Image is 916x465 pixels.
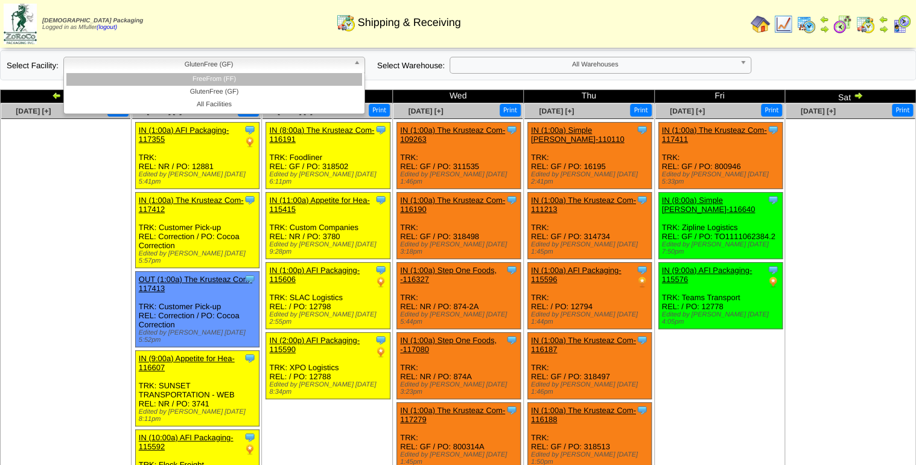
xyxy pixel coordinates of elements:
img: arrowright.gif [879,24,888,34]
img: PO [767,276,779,288]
img: Tooltip [506,404,518,416]
div: TRK: REL: GF / PO: 800946 [658,123,782,189]
div: Edited by [PERSON_NAME] [DATE] 1:46pm [531,381,651,396]
img: PO [375,346,387,358]
div: TRK: Customer Pick-up REL: Correction / PO: Cocoa Correction [135,193,259,268]
div: TRK: SUNSET TRANSPORTATION - WEB REL: NR / PO: 3741 [135,351,259,426]
img: Tooltip [506,334,518,346]
img: arrowleft.gif [52,91,62,100]
span: All Warehouses [455,57,735,72]
img: Tooltip [375,124,387,136]
img: Tooltip [636,334,648,346]
div: TRK: Custom Companies REL: NR / PO: 3780 [266,193,390,259]
a: [DATE] [+] [16,107,51,115]
td: Sun [1,90,132,103]
a: IN (1:00a) The Krusteaz Com-116190 [400,196,505,214]
a: IN (1:00a) The Krusteaz Com-116188 [531,406,636,424]
button: Print [500,104,521,117]
div: Edited by [PERSON_NAME] [DATE] 6:11pm [269,171,389,185]
img: calendarinout.gif [336,13,355,32]
img: PO [636,276,648,288]
button: Print [892,104,913,117]
a: IN (1:00a) The Krusteaz Com-111213 [531,196,636,214]
a: IN (9:00a) AFI Packaging-115576 [662,266,752,284]
img: Tooltip [244,352,256,364]
div: TRK: REL: GF / PO: 311535 [397,123,521,189]
a: IN (1:00a) AFI Packaging-115596 [531,266,622,284]
div: TRK: REL: GF / PO: 318497 [527,333,651,399]
div: Edited by [PERSON_NAME] [DATE] 7:50pm [662,241,782,255]
div: Select Warehouse: [377,57,751,74]
img: Tooltip [636,194,648,206]
a: IN (1:00a) The Krusteaz Com-117412 [139,196,244,214]
div: Edited by [PERSON_NAME] [DATE] 5:52pm [139,329,259,344]
div: Edited by [PERSON_NAME] [DATE] 5:33pm [662,171,782,185]
img: Tooltip [244,431,256,443]
img: Tooltip [244,194,256,206]
img: calendarinout.gif [856,14,875,34]
div: TRK: Customer Pick-up REL: Correction / PO: Cocoa Correction [135,272,259,347]
span: GlutenFree (GF) [69,57,349,72]
a: IN (8:00a) The Krusteaz Com-116191 [269,126,374,144]
div: TRK: REL: / PO: 12794 [527,263,651,329]
img: Tooltip [506,124,518,136]
img: arrowright.gif [819,24,829,34]
img: line_graph.gif [774,14,793,34]
a: (logout) [97,24,117,31]
a: IN (1:00a) The Krusteaz Com-117411 [662,126,767,144]
div: Edited by [PERSON_NAME] [DATE] 8:11pm [139,408,259,423]
button: Print [761,104,782,117]
div: Edited by [PERSON_NAME] [DATE] 2:55pm [269,311,389,325]
td: Fri [654,90,785,103]
a: [DATE] [+] [670,107,705,115]
a: IN (2:00p) AFI Packaging-115590 [269,336,360,354]
div: Edited by [PERSON_NAME] [DATE] 1:45pm [531,241,651,255]
img: calendarblend.gif [833,14,852,34]
img: home.gif [751,14,770,34]
div: TRK: REL: NR / PO: 874-2A [397,263,521,329]
img: Tooltip [375,194,387,206]
span: Shipping & Receiving [358,16,461,29]
div: Edited by [PERSON_NAME] [DATE] 3:18pm [400,241,520,255]
a: IN (1:00a) The Krusteaz Com-109263 [400,126,505,144]
img: Tooltip [375,334,387,346]
img: Tooltip [506,264,518,276]
a: IN (1:00a) The Krusteaz Com-117279 [400,406,505,424]
div: TRK: Foodliner REL: GF / PO: 318502 [266,123,390,189]
li: FreeFrom (FF) [66,73,362,86]
a: IN (1:00a) Step One Foods, -117080 [400,336,497,354]
div: Edited by [PERSON_NAME] [DATE] 3:23pm [400,381,520,396]
li: GlutenFree (GF) [66,86,362,98]
img: arrowleft.gif [879,14,888,24]
a: IN (1:00a) Simple [PERSON_NAME]-110110 [531,126,625,144]
img: arrowleft.gif [819,14,829,24]
div: TRK: SLAC Logistics REL: / PO: 12798 [266,263,390,329]
a: IN (1:00a) AFI Packaging-117355 [139,126,229,144]
img: Tooltip [636,264,648,276]
div: Edited by [PERSON_NAME] [DATE] 5:57pm [139,250,259,265]
div: Edited by [PERSON_NAME] [DATE] 5:41pm [139,171,259,185]
img: Tooltip [244,273,256,285]
td: Wed [393,90,524,103]
div: TRK: REL: NR / PO: 12881 [135,123,259,189]
span: [DEMOGRAPHIC_DATA] Packaging [42,18,143,24]
a: IN (1:00p) AFI Packaging-115606 [269,266,360,284]
span: [DATE] [+] [539,107,574,115]
td: Thu [523,90,654,103]
div: TRK: REL: GF / PO: 318498 [397,193,521,259]
span: Logged in as Mfuller [42,18,143,31]
div: Edited by [PERSON_NAME] [DATE] 5:44pm [400,311,520,325]
img: Tooltip [767,124,779,136]
img: PO [244,136,256,148]
img: PO [244,443,256,455]
td: Sat [785,90,916,103]
div: Edited by [PERSON_NAME] [DATE] 1:44pm [531,311,651,325]
div: TRK: Teams Transport REL: / PO: 12778 [658,263,782,329]
a: IN (1:00a) Step One Foods, -116327 [400,266,497,284]
img: Tooltip [375,264,387,276]
div: Edited by [PERSON_NAME] [DATE] 9:28pm [269,241,389,255]
img: calendarcustomer.gif [892,14,911,34]
img: Tooltip [767,264,779,276]
a: IN (8:00a) Simple [PERSON_NAME]-116640 [662,196,755,214]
